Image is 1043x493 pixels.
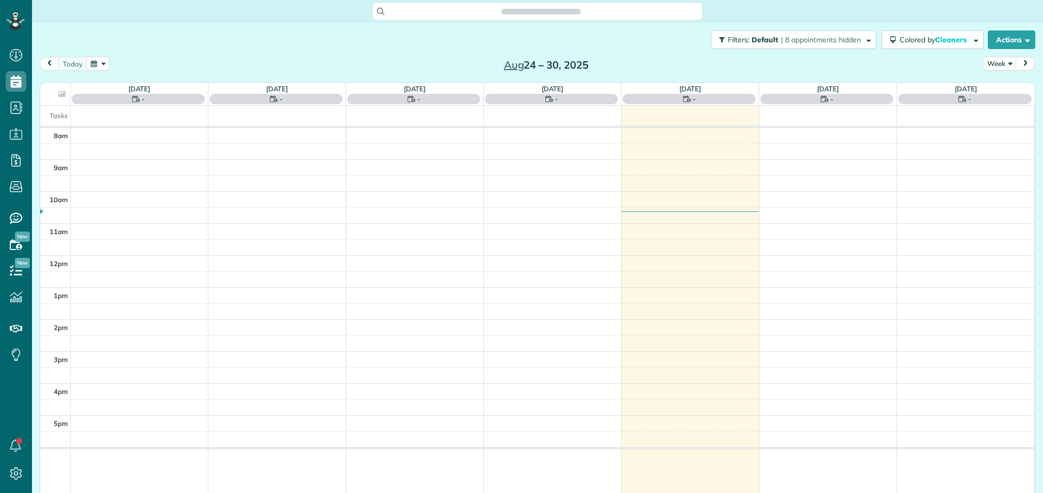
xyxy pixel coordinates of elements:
span: - [830,94,834,104]
span: New [15,258,30,268]
button: next [1016,57,1035,71]
a: [DATE] [955,85,977,93]
span: - [693,94,696,104]
span: 10am [50,195,68,204]
span: Search ZenMaid… [512,6,570,17]
span: Colored by [900,35,970,44]
button: today [58,57,87,71]
span: - [555,94,558,104]
a: [DATE] [542,85,564,93]
button: Week [983,57,1017,71]
span: - [417,94,420,104]
button: Colored byCleaners [882,30,984,49]
button: Filters: Default | 8 appointments hidden [711,30,876,49]
a: Filters: Default | 8 appointments hidden [706,30,876,49]
span: Filters: [728,35,749,44]
span: 12pm [50,259,68,268]
span: 1pm [54,291,68,300]
span: Default [752,35,779,44]
span: Cleaners [935,35,968,44]
span: 8am [54,132,68,140]
span: 9am [54,163,68,172]
span: 2pm [54,323,68,332]
span: 3pm [54,355,68,364]
a: [DATE] [266,85,288,93]
span: Tasks [50,111,68,120]
a: [DATE] [817,85,839,93]
button: prev [40,57,59,71]
span: 11am [50,227,68,236]
button: Actions [988,30,1035,49]
span: - [280,94,283,104]
span: | 8 appointments hidden [781,35,861,44]
span: 4pm [54,387,68,396]
a: [DATE] [404,85,426,93]
span: - [968,94,971,104]
span: - [142,94,145,104]
a: [DATE] [679,85,702,93]
h2: 24 – 30, 2025 [482,59,611,71]
span: New [15,232,30,242]
a: [DATE] [128,85,151,93]
span: Aug [504,58,524,71]
span: 5pm [54,419,68,428]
